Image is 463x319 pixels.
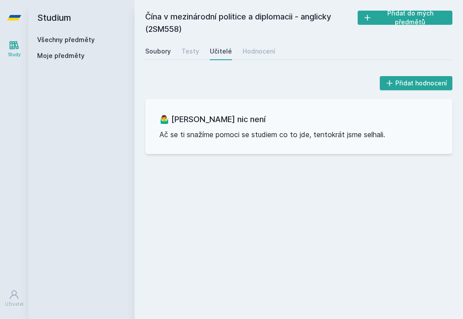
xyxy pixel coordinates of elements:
a: Study [2,35,27,62]
h2: Čína v mezinárodní politice a diplomacii - anglicky (2SM558) [145,11,358,35]
div: Soubory [145,47,171,56]
h3: 🤷‍♂️ [PERSON_NAME] nic není [159,113,438,126]
a: Učitelé [210,42,232,60]
div: Učitelé [210,47,232,56]
div: Study [8,51,21,58]
span: Moje předměty [37,51,85,60]
a: Hodnocení [243,42,275,60]
div: Hodnocení [243,47,275,56]
a: Všechny předměty [37,36,95,43]
a: Soubory [145,42,171,60]
p: Ač se ti snažíme pomoci se studiem co to jde, tentokrát jsme selhali. [159,129,438,140]
button: Přidat hodnocení [380,76,453,90]
a: Uživatel [2,285,27,312]
button: Přidat do mých předmětů [358,11,452,25]
div: Uživatel [5,301,23,307]
a: Testy [181,42,199,60]
div: Testy [181,47,199,56]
